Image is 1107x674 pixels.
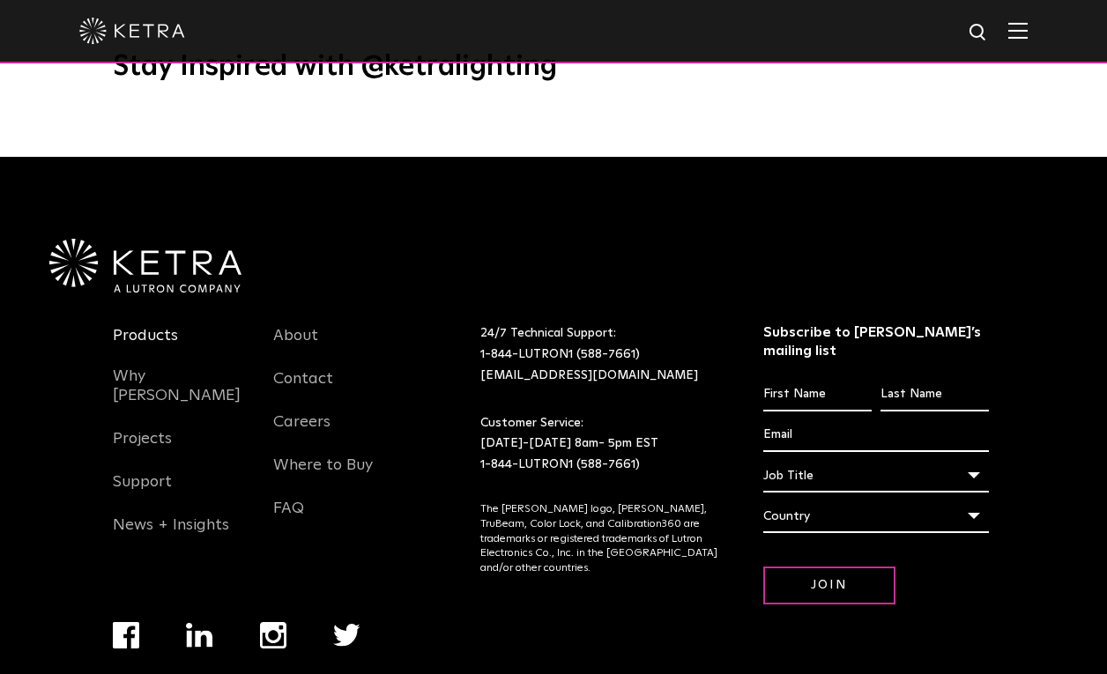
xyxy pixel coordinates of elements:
[113,49,994,86] h3: Stay Inspired with @ketralighting
[1008,22,1028,39] img: Hamburger%20Nav.svg
[480,502,719,576] p: The [PERSON_NAME] logo, [PERSON_NAME], TruBeam, Color Lock, and Calibration360 are trademarks or ...
[113,429,172,470] a: Projects
[480,458,640,470] a: 1-844-LUTRON1 (588-7661)
[763,418,990,452] input: Email
[113,472,172,513] a: Support
[273,323,407,539] div: Navigation Menu
[273,412,331,453] a: Careers
[113,622,139,648] img: facebook
[79,18,185,44] img: ketra-logo-2019-white
[273,369,333,410] a: Contact
[186,623,213,648] img: linkedin
[880,378,989,411] input: Last Name
[763,323,990,360] h3: Subscribe to [PERSON_NAME]’s mailing list
[333,624,360,647] img: twitter
[273,456,373,496] a: Where to Buy
[480,413,719,476] p: Customer Service: [DATE]-[DATE] 8am- 5pm EST
[480,369,698,381] a: [EMAIL_ADDRESS][DOMAIN_NAME]
[113,515,229,556] a: News + Insights
[113,323,247,556] div: Navigation Menu
[273,326,318,367] a: About
[113,326,178,367] a: Products
[480,323,719,386] p: 24/7 Technical Support:
[273,499,304,539] a: FAQ
[480,348,640,360] a: 1-844-LUTRON1 (588-7661)
[763,378,872,411] input: First Name
[763,500,990,533] div: Country
[968,22,990,44] img: search icon
[763,459,990,493] div: Job Title
[49,239,241,293] img: Ketra-aLutronCo_White_RGB
[113,367,247,426] a: Why [PERSON_NAME]
[260,622,286,648] img: instagram
[763,567,895,604] input: Join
